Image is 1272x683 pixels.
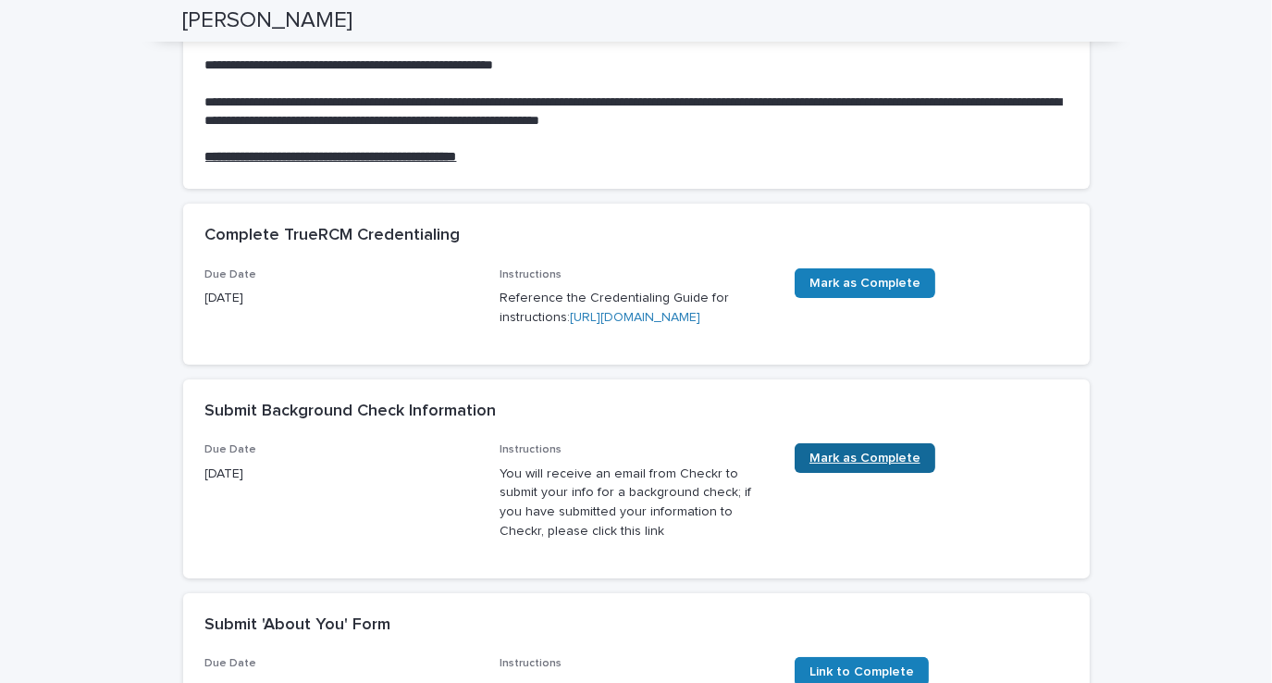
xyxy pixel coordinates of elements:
[205,658,257,669] span: Due Date
[795,443,935,473] a: Mark as Complete
[570,311,700,324] a: [URL][DOMAIN_NAME]
[809,452,920,465] span: Mark as Complete
[500,269,562,280] span: Instructions
[205,615,391,636] h2: Submit 'About You' Form
[205,402,497,422] h2: Submit Background Check Information
[205,465,478,484] p: [DATE]
[205,289,478,308] p: [DATE]
[809,665,914,678] span: Link to Complete
[500,658,562,669] span: Instructions
[205,269,257,280] span: Due Date
[205,444,257,455] span: Due Date
[205,226,461,246] h2: Complete TrueRCM Credentialing
[809,277,920,290] span: Mark as Complete
[795,268,935,298] a: Mark as Complete
[500,444,562,455] span: Instructions
[183,7,353,34] h2: [PERSON_NAME]
[500,465,772,541] p: You will receive an email from Checkr to submit your info for a background check; if you have sub...
[500,289,772,328] p: Reference the Credentialing Guide for instructions:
